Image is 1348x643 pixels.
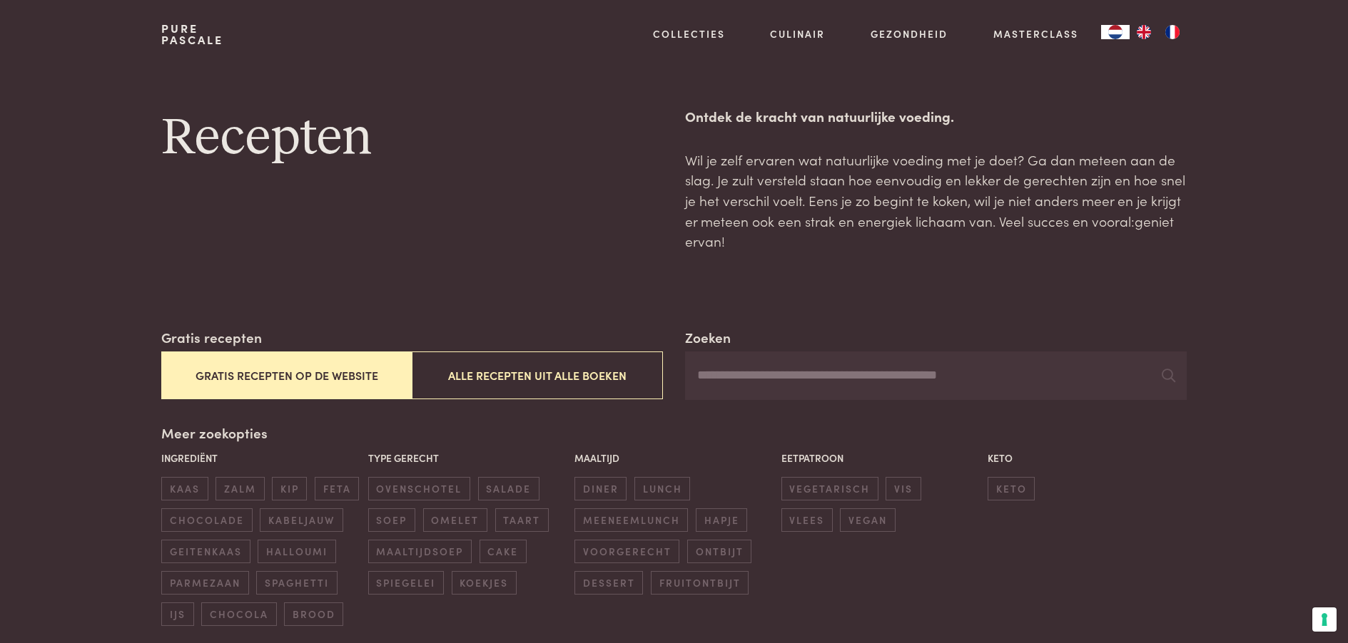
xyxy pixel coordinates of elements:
[871,26,948,41] a: Gezondheid
[368,451,567,465] p: Type gerecht
[574,451,774,465] p: Maaltijd
[412,351,662,399] button: Alle recepten uit alle boeken
[781,451,980,465] p: Eetpatroon
[988,477,1035,500] span: keto
[574,540,679,563] span: voorgerecht
[687,540,751,563] span: ontbijt
[685,106,954,125] strong: Ontdek de kracht van natuurlijke voeding.
[1312,607,1337,632] button: Uw voorkeuren voor toestemming voor trackingtechnologieën
[161,477,208,500] span: kaas
[161,602,193,626] span: ijs
[315,477,359,500] span: feta
[368,477,470,500] span: ovenschotel
[423,508,487,532] span: omelet
[161,327,262,348] label: Gratis recepten
[1130,25,1187,39] ul: Language list
[161,508,252,532] span: chocolade
[770,26,825,41] a: Culinair
[886,477,921,500] span: vis
[634,477,690,500] span: lunch
[284,602,343,626] span: brood
[685,327,731,348] label: Zoeken
[1130,25,1158,39] a: EN
[1101,25,1130,39] div: Language
[781,477,878,500] span: vegetarisch
[161,351,412,399] button: Gratis recepten op de website
[495,508,549,532] span: taart
[161,106,662,170] h1: Recepten
[574,477,627,500] span: diner
[988,451,1187,465] p: Keto
[161,540,250,563] span: geitenkaas
[452,571,517,595] span: koekjes
[574,508,688,532] span: meeneemlunch
[260,508,343,532] span: kabeljauw
[1158,25,1187,39] a: FR
[368,571,444,595] span: spiegelei
[480,540,527,563] span: cake
[161,23,223,46] a: PurePascale
[161,451,360,465] p: Ingrediënt
[781,508,833,532] span: vlees
[840,508,895,532] span: vegan
[272,477,307,500] span: kip
[574,571,643,595] span: dessert
[696,508,747,532] span: hapje
[216,477,264,500] span: zalm
[685,150,1186,252] p: Wil je zelf ervaren wat natuurlijke voeding met je doet? Ga dan meteen aan de slag. Je zult verst...
[1101,25,1187,39] aside: Language selected: Nederlands
[201,602,276,626] span: chocola
[478,477,539,500] span: salade
[161,571,248,595] span: parmezaan
[368,508,415,532] span: soep
[651,571,749,595] span: fruitontbijt
[1101,25,1130,39] a: NL
[653,26,725,41] a: Collecties
[258,540,335,563] span: halloumi
[256,571,337,595] span: spaghetti
[368,540,472,563] span: maaltijdsoep
[993,26,1078,41] a: Masterclass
